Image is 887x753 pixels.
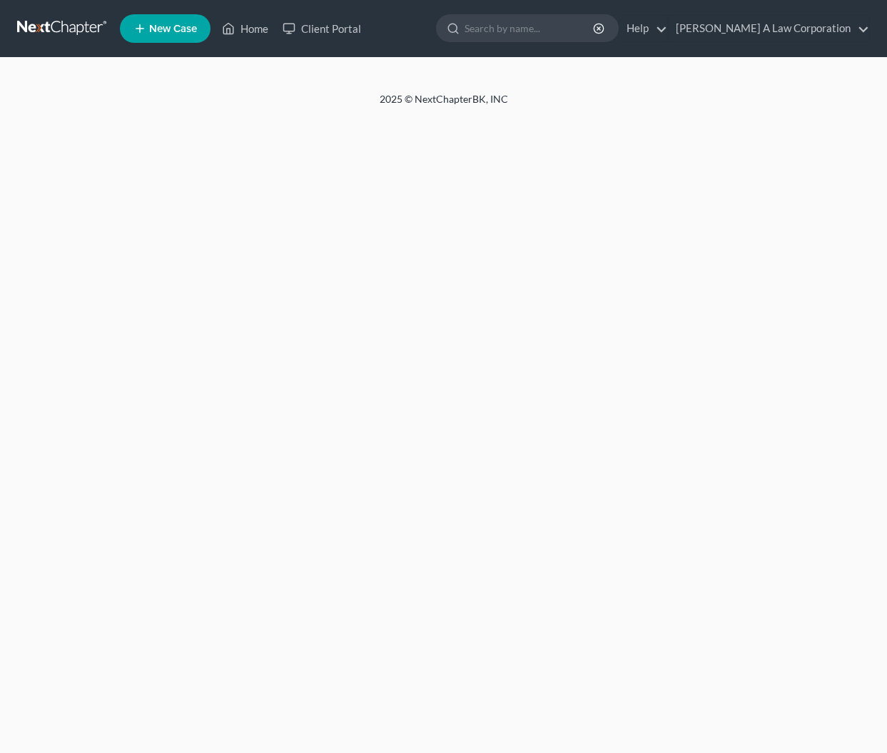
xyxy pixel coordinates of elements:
a: [PERSON_NAME] A Law Corporation [669,16,869,41]
input: Search by name... [465,15,595,41]
a: Client Portal [275,16,368,41]
span: New Case [149,24,197,34]
div: 2025 © NextChapterBK, INC [37,92,851,118]
a: Home [215,16,275,41]
a: Help [619,16,667,41]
